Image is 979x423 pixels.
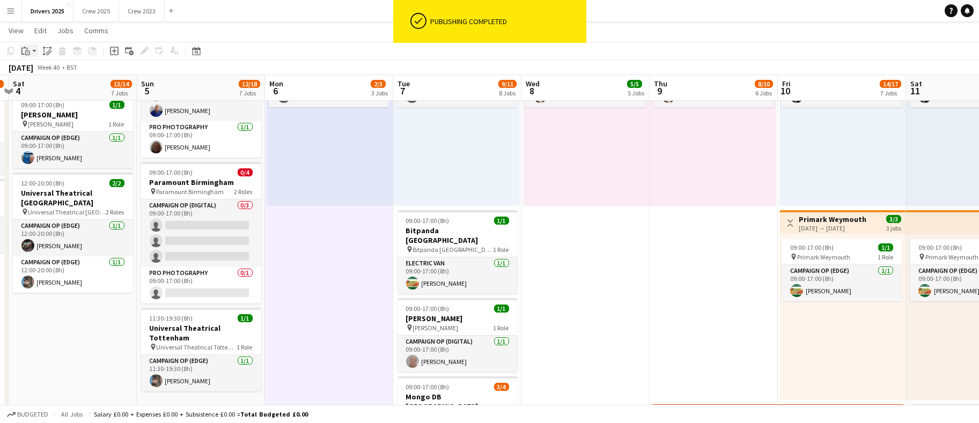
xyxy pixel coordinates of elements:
[909,85,922,97] span: 11
[398,314,518,323] h3: [PERSON_NAME]
[406,383,450,391] span: 09:00-17:00 (8h)
[28,120,74,128] span: [PERSON_NAME]
[13,132,133,168] app-card-role: Campaign Op (Edge)1/109:00-17:00 (8h)[PERSON_NAME]
[494,305,509,313] span: 1/1
[886,215,901,223] span: 3/3
[413,246,494,254] span: Bitpanda [GEOGRAPHIC_DATA]
[35,63,62,71] span: Week 40
[790,243,834,251] span: 09:00-17:00 (8h)
[918,243,962,251] span: 09:00-17:00 (8h)
[880,89,901,97] div: 7 Jobs
[13,94,133,168] app-job-card: 09:00-17:00 (8h)1/1[PERSON_NAME] [PERSON_NAME]1 RoleCampaign Op (Edge)1/109:00-17:00 (8h)[PERSON_...
[141,79,154,88] span: Sun
[13,220,133,256] app-card-role: Campaign Op (Edge)1/112:00-20:00 (8h)[PERSON_NAME]
[238,168,253,176] span: 0/4
[755,80,773,88] span: 8/10
[782,79,791,88] span: Fri
[84,26,108,35] span: Comms
[21,179,65,187] span: 12:00-20:00 (8h)
[431,17,582,26] div: Publishing completed
[654,79,667,88] span: Thu
[237,343,253,351] span: 1 Role
[234,188,253,196] span: 2 Roles
[139,85,154,97] span: 5
[141,162,261,303] app-job-card: 09:00-17:00 (8h)0/4Paramount Birmingham Paramount Birmingham2 RolesCampaign Op (Digital)0/309:00-...
[371,89,388,97] div: 3 Jobs
[396,85,410,97] span: 7
[925,253,978,261] span: Primark Weymouth
[494,217,509,225] span: 1/1
[782,239,902,301] div: 09:00-17:00 (8h)1/1 Primark Weymouth1 RoleCampaign Op (Edge)1/109:00-17:00 (8h)[PERSON_NAME]
[30,24,51,38] a: Edit
[799,224,866,232] div: [DATE] → [DATE]
[398,392,518,411] h3: Mongo DB [GEOGRAPHIC_DATA]
[498,80,517,88] span: 9/11
[406,305,450,313] span: 09:00-17:00 (8h)
[109,101,124,109] span: 1/1
[880,80,901,88] span: 14/17
[239,89,260,97] div: 7 Jobs
[413,324,459,332] span: [PERSON_NAME]
[109,179,124,187] span: 2/2
[157,343,237,351] span: Universal Theatrical Tottenham
[240,410,308,418] span: Total Budgeted £0.00
[34,26,47,35] span: Edit
[150,168,193,176] span: 09:00-17:00 (8h)
[13,256,133,293] app-card-role: Campaign Op (Edge)1/112:00-20:00 (8h)[PERSON_NAME]
[268,85,283,97] span: 6
[157,188,224,196] span: Paramount Birmingham
[524,85,540,97] span: 8
[494,246,509,254] span: 1 Role
[799,214,866,224] h3: Primark Weymouth
[627,80,642,88] span: 5/5
[150,314,193,322] span: 11:30-19:30 (8h)
[398,298,518,372] app-job-card: 09:00-17:00 (8h)1/1[PERSON_NAME] [PERSON_NAME]1 RoleCampaign Op (Digital)1/109:00-17:00 (8h)[PERS...
[406,217,450,225] span: 09:00-17:00 (8h)
[22,1,73,21] button: Drivers 2025
[53,24,78,38] a: Jobs
[652,85,667,97] span: 9
[73,1,119,21] button: Crew 2025
[494,324,509,332] span: 1 Role
[141,323,261,343] h3: Universal Theatrical Tottenham
[269,79,283,88] span: Mon
[239,80,260,88] span: 12/18
[910,79,922,88] span: Sat
[13,79,25,88] span: Sat
[80,24,113,38] a: Comms
[141,308,261,391] app-job-card: 11:30-19:30 (8h)1/1Universal Theatrical Tottenham Universal Theatrical Tottenham1 RoleCampaign Op...
[797,253,850,261] span: Primark Weymouth
[628,89,644,97] div: 5 Jobs
[398,226,518,245] h3: Bitpanda [GEOGRAPHIC_DATA]
[238,314,253,322] span: 1/1
[371,80,386,88] span: 2/3
[94,410,308,418] div: Salary £0.00 + Expenses £0.00 + Subsistence £0.00 =
[494,383,509,391] span: 3/4
[28,208,106,216] span: Universal Theatrical [GEOGRAPHIC_DATA]
[141,177,261,187] h3: Paramount Birmingham
[106,208,124,216] span: 2 Roles
[13,188,133,207] h3: Universal Theatrical [GEOGRAPHIC_DATA]
[13,173,133,293] app-job-card: 12:00-20:00 (8h)2/2Universal Theatrical [GEOGRAPHIC_DATA] Universal Theatrical [GEOGRAPHIC_DATA]2...
[141,121,261,158] app-card-role: Pro Photography1/109:00-17:00 (8h)[PERSON_NAME]
[21,101,65,109] span: 09:00-17:00 (8h)
[5,409,50,420] button: Budgeted
[781,85,791,97] span: 10
[111,89,131,97] div: 7 Jobs
[109,120,124,128] span: 1 Role
[398,210,518,294] app-job-card: 09:00-17:00 (8h)1/1Bitpanda [GEOGRAPHIC_DATA] Bitpanda [GEOGRAPHIC_DATA]1 RoleElectric Van1/109:0...
[11,85,25,97] span: 4
[17,411,48,418] span: Budgeted
[67,63,77,71] div: BST
[4,24,28,38] a: View
[141,267,261,303] app-card-role: Pro Photography0/109:00-17:00 (8h)
[398,336,518,372] app-card-role: Campaign Op (Digital)1/109:00-17:00 (8h)[PERSON_NAME]
[9,62,33,73] div: [DATE]
[878,243,893,251] span: 1/1
[398,79,410,88] span: Tue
